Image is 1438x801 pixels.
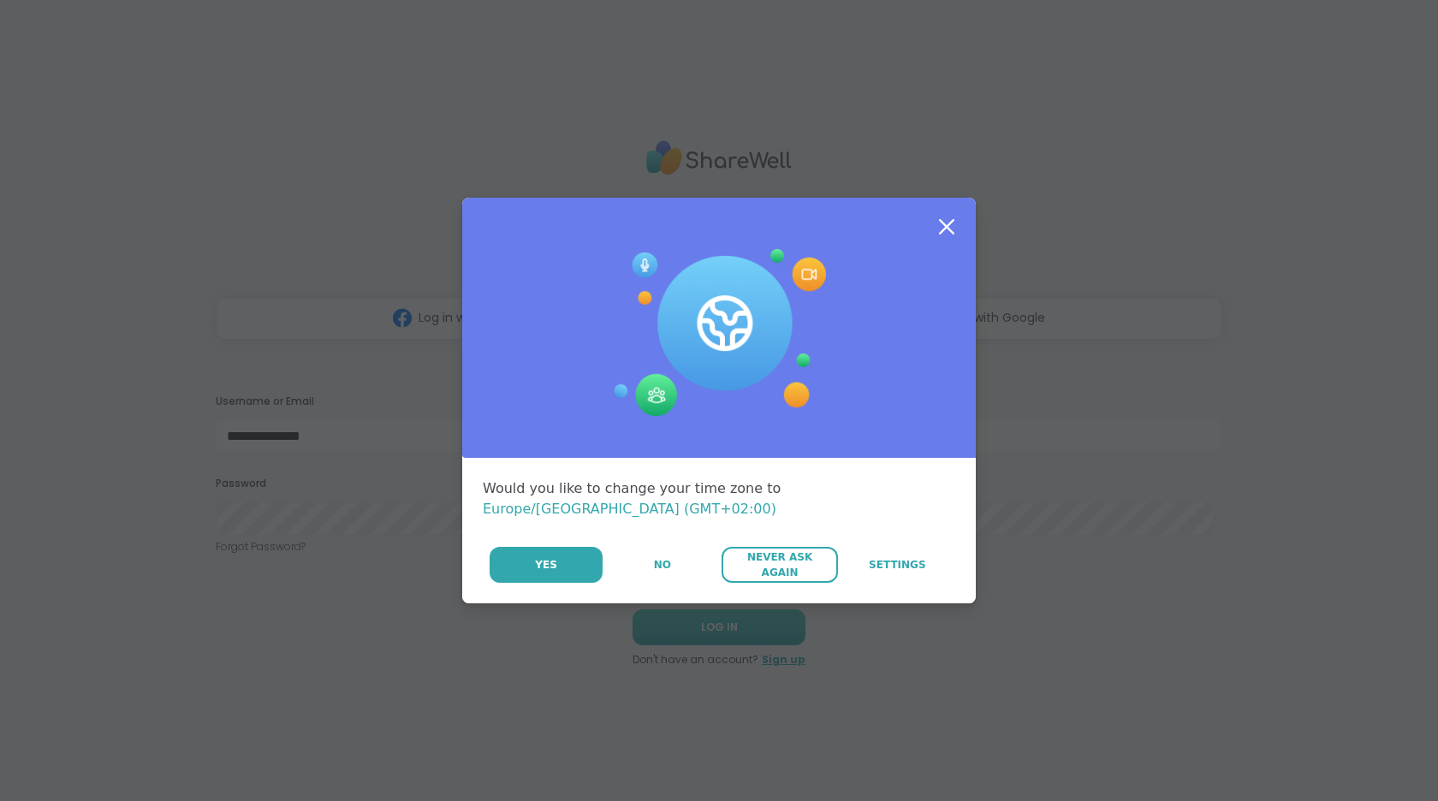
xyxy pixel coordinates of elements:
button: Yes [490,547,603,583]
div: Would you like to change your time zone to [483,478,955,519]
span: Yes [535,557,557,573]
button: No [604,547,720,583]
span: Never Ask Again [730,549,829,580]
span: Settings [869,557,926,573]
img: Session Experience [612,249,826,417]
span: No [654,557,671,573]
a: Settings [840,547,955,583]
span: Europe/[GEOGRAPHIC_DATA] (GMT+02:00) [483,501,776,517]
button: Never Ask Again [722,547,837,583]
